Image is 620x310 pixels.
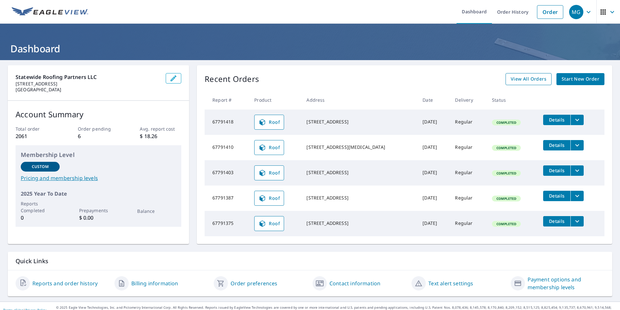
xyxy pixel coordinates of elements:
span: Roof [258,220,280,227]
td: 67791403 [205,160,249,186]
span: Completed [493,196,520,201]
td: Regular [450,135,487,160]
td: [DATE] [417,211,450,236]
a: Order [537,5,563,19]
p: [STREET_ADDRESS] [16,81,161,87]
div: [STREET_ADDRESS][MEDICAL_DATA] [306,144,412,150]
a: Roof [254,216,284,231]
a: Roof [254,115,284,130]
th: Date [417,90,450,110]
div: [STREET_ADDRESS] [306,220,412,226]
span: Roof [258,144,280,151]
button: filesDropdownBtn-67791387 [570,191,584,201]
p: $ 18.26 [140,132,181,140]
div: MG [569,5,583,19]
span: Details [547,117,566,123]
p: Balance [137,208,176,214]
td: [DATE] [417,186,450,211]
td: 67791410 [205,135,249,160]
td: 67791387 [205,186,249,211]
span: Completed [493,222,520,226]
span: Details [547,218,566,224]
td: Regular [450,211,487,236]
img: EV Logo [12,7,88,17]
p: 2061 [16,132,57,140]
span: Completed [493,120,520,125]
span: Details [547,193,566,199]
button: filesDropdownBtn-67791375 [570,216,584,226]
div: [STREET_ADDRESS] [306,119,412,125]
div: [STREET_ADDRESS] [306,195,412,201]
p: 6 [78,132,119,140]
p: Total order [16,125,57,132]
p: Avg. report cost [140,125,181,132]
td: [DATE] [417,110,450,135]
button: filesDropdownBtn-67791418 [570,115,584,125]
a: Order preferences [231,279,278,287]
span: Completed [493,146,520,150]
p: 2025 Year To Date [21,190,176,198]
td: Regular [450,160,487,186]
p: 0 [21,214,60,222]
button: filesDropdownBtn-67791403 [570,165,584,176]
p: Membership Level [21,150,176,159]
span: Roof [258,118,280,126]
p: Statewide Roofing Partners LLC [16,73,161,81]
td: 67791418 [205,110,249,135]
span: Details [547,167,566,174]
td: 67791375 [205,211,249,236]
th: Product [249,90,301,110]
td: [DATE] [417,135,450,160]
th: Status [487,90,538,110]
p: Prepayments [79,207,118,214]
p: Custom [32,164,49,170]
th: Report # [205,90,249,110]
a: Payment options and membership levels [528,276,604,291]
p: Account Summary [16,109,181,120]
p: Quick Links [16,257,604,265]
span: View All Orders [511,75,546,83]
a: Start New Order [556,73,604,85]
button: detailsBtn-67791375 [543,216,570,226]
a: Reports and order history [32,279,98,287]
p: Reports Completed [21,200,60,214]
a: Roof [254,140,284,155]
button: filesDropdownBtn-67791410 [570,140,584,150]
th: Address [301,90,417,110]
button: detailsBtn-67791410 [543,140,570,150]
p: Order pending [78,125,119,132]
a: Billing information [131,279,178,287]
button: detailsBtn-67791387 [543,191,570,201]
a: Pricing and membership levels [21,174,176,182]
a: Roof [254,165,284,180]
th: Delivery [450,90,487,110]
a: Contact information [329,279,380,287]
td: Regular [450,110,487,135]
td: [DATE] [417,160,450,186]
button: detailsBtn-67791403 [543,165,570,176]
span: Completed [493,171,520,175]
td: Regular [450,186,487,211]
a: View All Orders [506,73,552,85]
p: [GEOGRAPHIC_DATA] [16,87,161,93]
a: Roof [254,191,284,206]
span: Start New Order [562,75,599,83]
span: Details [547,142,566,148]
div: [STREET_ADDRESS] [306,169,412,176]
p: $ 0.00 [79,214,118,222]
button: detailsBtn-67791418 [543,115,570,125]
span: Roof [258,194,280,202]
p: Recent Orders [205,73,259,85]
a: Text alert settings [428,279,473,287]
span: Roof [258,169,280,177]
h1: Dashboard [8,42,612,55]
